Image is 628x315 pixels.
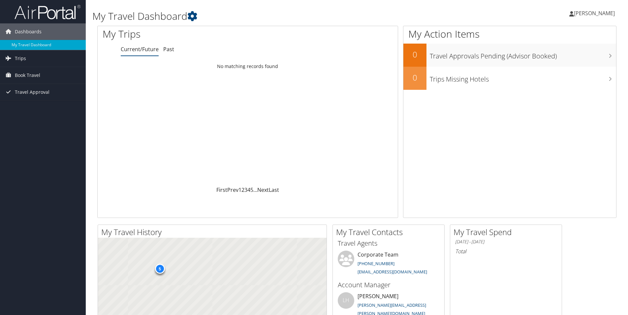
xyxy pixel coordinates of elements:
[403,44,616,67] a: 0Travel Approvals Pending (Advisor Booked)
[238,186,241,193] a: 1
[574,10,615,17] span: [PERSON_NAME]
[257,186,269,193] a: Next
[15,4,80,20] img: airportal-logo.png
[241,186,244,193] a: 2
[15,84,49,100] span: Travel Approval
[15,50,26,67] span: Trips
[247,186,250,193] a: 4
[250,186,253,193] a: 5
[454,227,562,238] h2: My Travel Spend
[358,261,394,266] a: [PHONE_NUMBER]
[569,3,621,23] a: [PERSON_NAME]
[336,227,444,238] h2: My Travel Contacts
[98,60,398,72] td: No matching records found
[216,186,227,193] a: First
[244,186,247,193] a: 3
[430,48,616,61] h3: Travel Approvals Pending (Advisor Booked)
[403,27,616,41] h1: My Action Items
[15,23,42,40] span: Dashboards
[455,239,557,245] h6: [DATE] - [DATE]
[403,49,426,60] h2: 0
[253,186,257,193] span: …
[455,248,557,255] h6: Total
[403,72,426,83] h2: 0
[155,263,165,273] div: 5
[92,9,445,23] h1: My Travel Dashboard
[121,46,159,53] a: Current/Future
[403,67,616,90] a: 0Trips Missing Hotels
[334,251,443,278] li: Corporate Team
[101,227,327,238] h2: My Travel History
[338,239,439,248] h3: Travel Agents
[15,67,40,84] span: Book Travel
[338,292,354,309] div: LH
[269,186,279,193] a: Last
[163,46,174,53] a: Past
[430,71,616,84] h3: Trips Missing Hotels
[227,186,238,193] a: Prev
[358,269,427,275] a: [EMAIL_ADDRESS][DOMAIN_NAME]
[338,280,439,290] h3: Account Manager
[103,27,268,41] h1: My Trips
